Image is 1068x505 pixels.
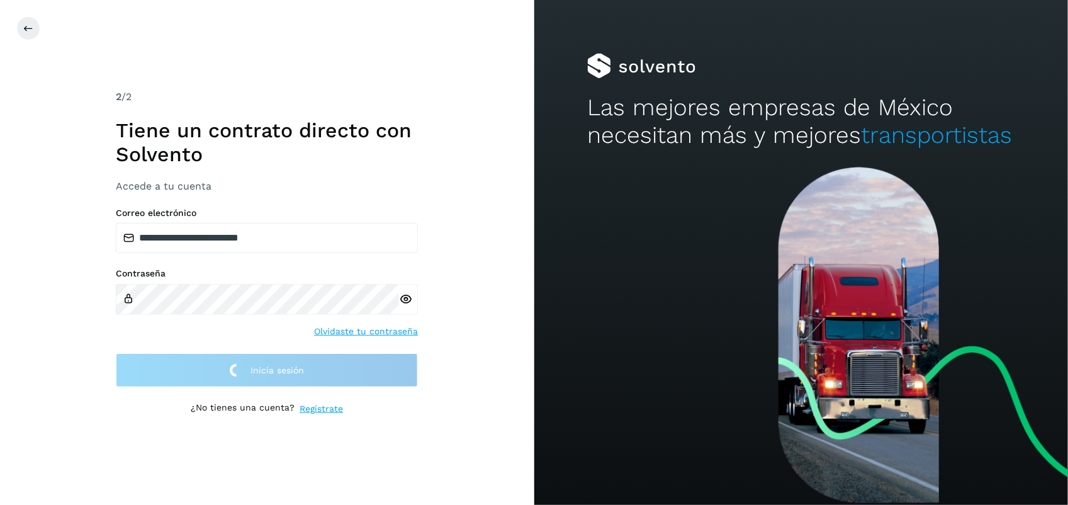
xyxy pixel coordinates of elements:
h2: Las mejores empresas de México necesitan más y mejores [587,94,1015,150]
label: Contraseña [116,268,418,279]
h1: Tiene un contrato directo con Solvento [116,118,418,167]
h3: Accede a tu cuenta [116,180,418,192]
div: /2 [116,89,418,105]
a: Olvidaste tu contraseña [314,325,418,338]
span: Inicia sesión [250,366,304,375]
a: Regístrate [300,402,343,416]
span: 2 [116,91,121,103]
label: Correo electrónico [116,208,418,218]
span: transportistas [861,122,1012,149]
p: ¿No tienes una cuenta? [191,402,295,416]
button: Inicia sesión [116,353,418,388]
